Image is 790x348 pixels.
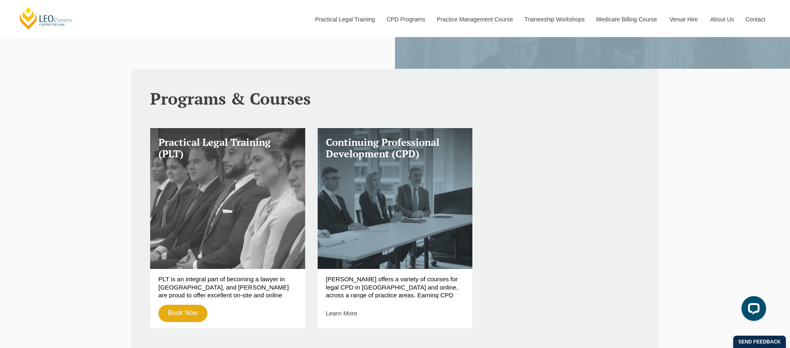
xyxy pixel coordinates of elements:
[158,136,297,160] h3: Practical Legal Training (PLT)
[739,2,771,37] a: Contact
[158,275,297,298] p: PLT is an integral part of becoming a lawyer in [GEOGRAPHIC_DATA], and [PERSON_NAME] are proud to...
[318,128,473,269] a: Continuing Professional Development (CPD)
[735,293,769,327] iframe: LiveChat chat widget
[431,2,518,37] a: Practice Management Course
[326,136,465,160] h3: Continuing Professional Development (CPD)
[158,305,207,322] a: Book Now
[309,2,381,37] a: Practical Legal Training
[704,2,739,37] a: About Us
[150,128,305,269] a: Practical Legal Training (PLT)
[150,89,640,107] h2: Programs & Courses
[326,310,358,317] a: Learn More
[590,2,663,37] a: Medicare Billing Course
[19,7,73,30] a: [PERSON_NAME] Centre for Law
[380,2,430,37] a: CPD Programs
[326,275,465,298] p: [PERSON_NAME] offers a variety of courses for legal CPD in [GEOGRAPHIC_DATA] and online, across a...
[518,2,590,37] a: Traineeship Workshops
[663,2,704,37] a: Venue Hire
